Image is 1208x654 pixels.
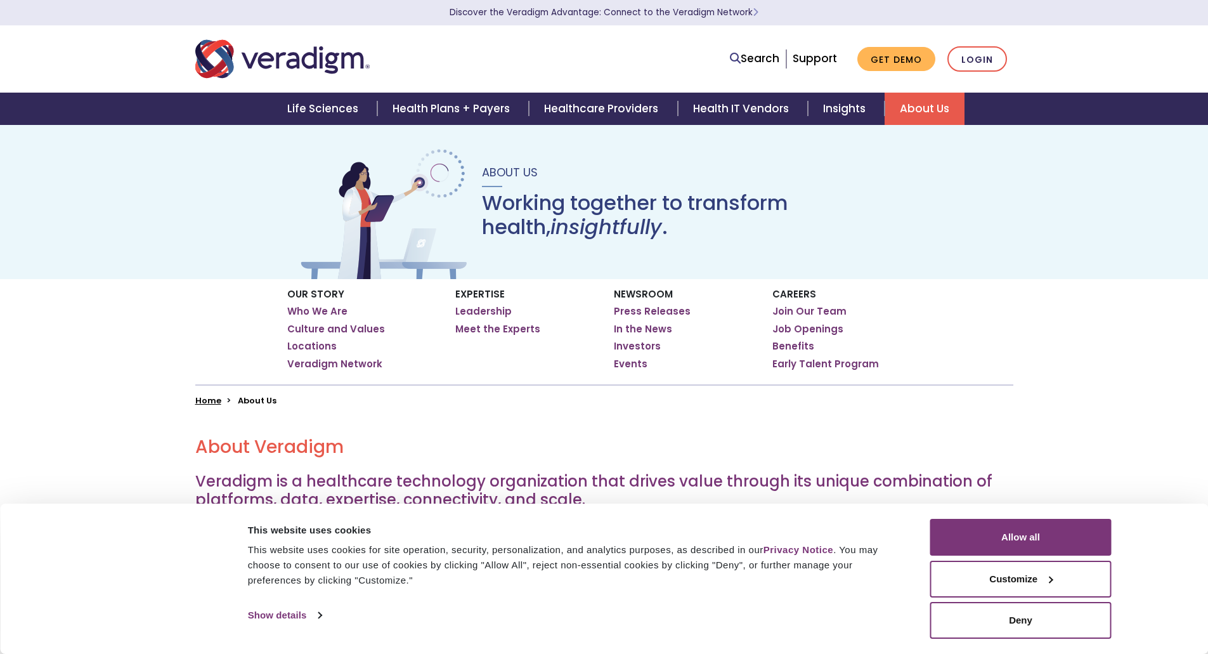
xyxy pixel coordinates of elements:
[614,340,661,353] a: Investors
[772,340,814,353] a: Benefits
[195,436,1013,458] h2: About Veradigm
[287,323,385,336] a: Culture and Values
[678,93,808,125] a: Health IT Vendors
[195,395,221,407] a: Home
[857,47,935,72] a: Get Demo
[793,51,837,66] a: Support
[195,38,370,80] img: Veradigm logo
[947,46,1007,72] a: Login
[450,6,758,18] a: Discover the Veradigm Advantage: Connect to the Veradigm NetworkLearn More
[455,305,512,318] a: Leadership
[377,93,529,125] a: Health Plans + Payers
[614,358,647,370] a: Events
[930,561,1112,598] button: Customize
[248,606,321,625] a: Show details
[885,93,964,125] a: About Us
[550,213,662,241] em: insightfully
[614,305,691,318] a: Press Releases
[248,542,902,588] div: This website uses cookies for site operation, security, personalization, and analytics purposes, ...
[763,544,833,555] a: Privacy Notice
[248,523,902,538] div: This website uses cookies
[930,519,1112,556] button: Allow all
[482,164,538,180] span: About Us
[195,473,1013,509] h3: Veradigm is a healthcare technology organization that drives value through its unique combination...
[455,323,540,336] a: Meet the Experts
[772,358,879,370] a: Early Talent Program
[772,305,847,318] a: Join Our Team
[482,191,911,240] h1: Working together to transform health, .
[753,6,758,18] span: Learn More
[287,305,347,318] a: Who We Are
[529,93,677,125] a: Healthcare Providers
[287,358,382,370] a: Veradigm Network
[730,50,779,67] a: Search
[287,340,337,353] a: Locations
[930,602,1112,639] button: Deny
[808,93,885,125] a: Insights
[772,323,843,336] a: Job Openings
[614,323,672,336] a: In the News
[272,93,377,125] a: Life Sciences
